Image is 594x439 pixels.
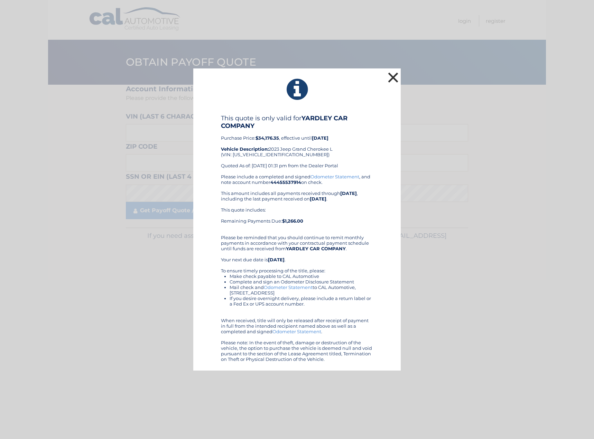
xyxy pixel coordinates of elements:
[230,284,373,296] li: Mail check and to CAL Automotive, [STREET_ADDRESS]
[221,207,373,229] div: This quote includes: Remaining Payments Due:
[286,246,346,251] b: YARDLEY CAR COMPANY
[230,279,373,284] li: Complete and sign an Odometer Disclosure Statement
[230,273,373,279] li: Make check payable to CAL Automotive
[340,190,357,196] b: [DATE]
[230,296,373,307] li: If you desire overnight delivery, please include a return label or a Fed Ex or UPS account number.
[386,71,400,84] button: ×
[264,284,313,290] a: Odometer Statement
[312,135,328,141] b: [DATE]
[221,114,373,130] h4: This quote is only valid for
[282,218,303,224] b: $1,266.00
[270,179,301,185] b: 44455537914
[272,329,321,334] a: Odometer Statement
[256,135,279,141] b: $34,176.35
[221,174,373,362] div: Please include a completed and signed , and note account number on check. This amount includes al...
[310,196,326,202] b: [DATE]
[310,174,359,179] a: Odometer Statement
[268,257,285,262] b: [DATE]
[221,146,269,152] strong: Vehicle Description:
[221,114,347,130] b: YARDLEY CAR COMPANY
[221,114,373,174] div: Purchase Price: , effective until 2023 Jeep Grand Cherokee L (VIN: [US_VEHICLE_IDENTIFICATION_NUM...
